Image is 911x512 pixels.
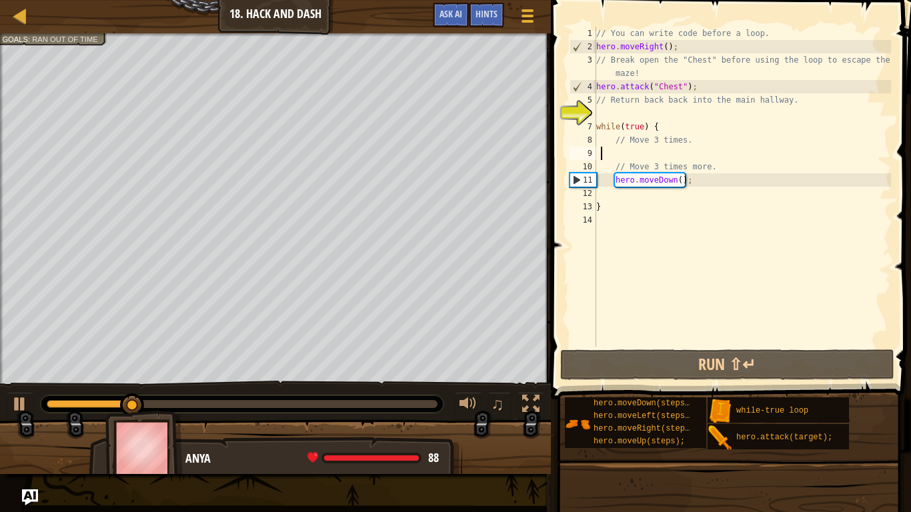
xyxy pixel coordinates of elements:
[736,406,808,415] span: while-true loop
[570,93,596,107] div: 5
[185,450,449,467] div: Anya
[570,80,596,93] div: 4
[22,489,38,505] button: Ask AI
[455,392,482,419] button: Adjust volume
[518,392,544,419] button: Toggle fullscreen
[594,399,694,408] span: hero.moveDown(steps);
[594,437,685,446] span: hero.moveUp(steps);
[570,213,596,227] div: 14
[570,160,596,173] div: 10
[570,120,596,133] div: 7
[594,424,699,433] span: hero.moveRight(steps);
[736,433,832,442] span: hero.attack(target);
[32,35,98,43] span: Ran out of time
[570,147,596,160] div: 9
[570,27,596,40] div: 1
[565,411,590,437] img: portrait.png
[594,411,694,421] span: hero.moveLeft(steps);
[570,200,596,213] div: 13
[488,392,511,419] button: ♫
[570,187,596,200] div: 12
[570,53,596,80] div: 3
[28,35,32,43] span: :
[7,392,33,419] button: Ctrl + P: Play
[307,452,439,464] div: health: 88 / 88
[560,349,894,380] button: Run ⇧↵
[433,3,469,27] button: Ask AI
[570,40,596,53] div: 2
[439,7,462,20] span: Ask AI
[428,449,439,466] span: 88
[105,411,183,485] img: thang_avatar_frame.png
[708,399,733,424] img: portrait.png
[511,3,544,34] button: Show game menu
[476,7,498,20] span: Hints
[2,35,28,43] span: Goals
[491,394,504,414] span: ♫
[570,173,596,187] div: 11
[708,425,733,451] img: portrait.png
[570,107,596,120] div: 6
[570,133,596,147] div: 8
